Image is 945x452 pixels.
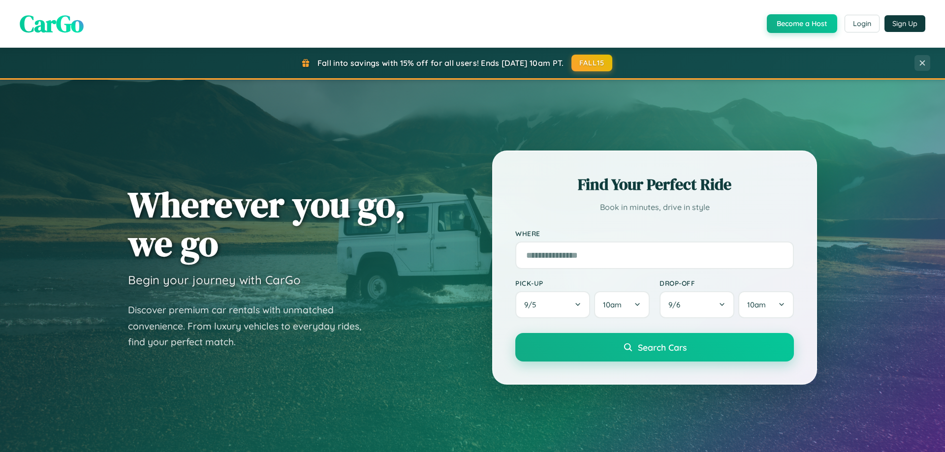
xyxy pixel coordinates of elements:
[884,15,925,32] button: Sign Up
[128,302,374,350] p: Discover premium car rentals with unmatched convenience. From luxury vehicles to everyday rides, ...
[571,55,613,71] button: FALL15
[594,291,650,318] button: 10am
[515,279,650,287] label: Pick-up
[660,279,794,287] label: Drop-off
[660,291,734,318] button: 9/6
[128,272,301,287] h3: Begin your journey with CarGo
[668,300,685,309] span: 9 / 6
[524,300,541,309] span: 9 / 5
[20,7,84,40] span: CarGo
[747,300,766,309] span: 10am
[845,15,880,32] button: Login
[738,291,794,318] button: 10am
[128,185,406,263] h1: Wherever you go, we go
[767,14,837,33] button: Become a Host
[515,333,794,362] button: Search Cars
[638,342,687,353] span: Search Cars
[515,200,794,214] p: Book in minutes, drive in style
[317,58,564,68] span: Fall into savings with 15% off for all users! Ends [DATE] 10am PT.
[603,300,622,309] span: 10am
[515,291,590,318] button: 9/5
[515,229,794,238] label: Where
[515,174,794,195] h2: Find Your Perfect Ride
